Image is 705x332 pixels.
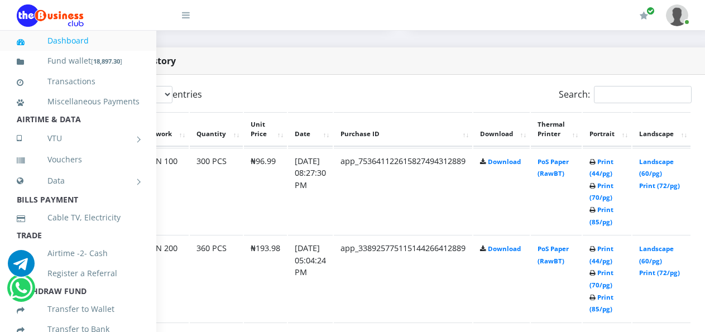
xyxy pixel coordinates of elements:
[538,244,569,265] a: PoS Paper (RawBT)
[190,112,243,147] th: Quantity: activate to sort column ascending
[334,148,472,234] td: app_753641122615827494312889
[17,4,84,27] img: Logo
[8,258,35,277] a: Chat for support
[589,244,613,265] a: Print (44/pg)
[589,268,613,289] a: Print (70/pg)
[559,86,692,103] label: Search:
[288,112,333,147] th: Date: activate to sort column ascending
[589,181,613,202] a: Print (70/pg)
[137,235,189,321] td: MTN 200
[488,244,521,253] a: Download
[589,205,613,226] a: Print (85/pg)
[190,235,243,321] td: 360 PCS
[17,69,140,94] a: Transactions
[17,48,140,74] a: Fund wallet[18,897.30]
[334,112,472,147] th: Purchase ID: activate to sort column ascending
[646,7,655,15] span: Renew/Upgrade Subscription
[640,11,648,20] i: Renew/Upgrade Subscription
[137,112,189,147] th: Network: activate to sort column ascending
[93,57,120,65] b: 18,897.30
[17,124,140,152] a: VTU
[334,235,472,321] td: app_338925775115144266412889
[589,293,613,314] a: Print (85/pg)
[488,157,521,166] a: Download
[17,147,140,172] a: Vouchers
[531,112,582,147] th: Thermal Printer: activate to sort column ascending
[244,112,287,147] th: Unit Price: activate to sort column ascending
[288,235,333,321] td: [DATE] 05:04:24 PM
[17,240,140,266] a: Airtime -2- Cash
[583,112,631,147] th: Portrait: activate to sort column ascending
[244,235,287,321] td: ₦193.98
[639,268,680,277] a: Print (72/pg)
[91,57,122,65] small: [ ]
[639,157,674,178] a: Landscape (60/pg)
[137,148,189,234] td: MTN 100
[288,148,333,234] td: [DATE] 08:27:30 PM
[17,261,140,286] a: Register a Referral
[190,148,243,234] td: 300 PCS
[639,181,680,190] a: Print (72/pg)
[244,148,287,234] td: ₦96.99
[639,244,674,265] a: Landscape (60/pg)
[17,167,140,195] a: Data
[594,86,692,103] input: Search:
[17,28,140,54] a: Dashboard
[666,4,688,26] img: User
[473,112,530,147] th: Download: activate to sort column ascending
[632,112,690,147] th: Landscape: activate to sort column ascending
[17,296,140,322] a: Transfer to Wallet
[17,205,140,230] a: Cable TV, Electricity
[589,157,613,178] a: Print (44/pg)
[538,157,569,178] a: PoS Paper (RawBT)
[17,89,140,114] a: Miscellaneous Payments
[9,283,32,301] a: Chat for support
